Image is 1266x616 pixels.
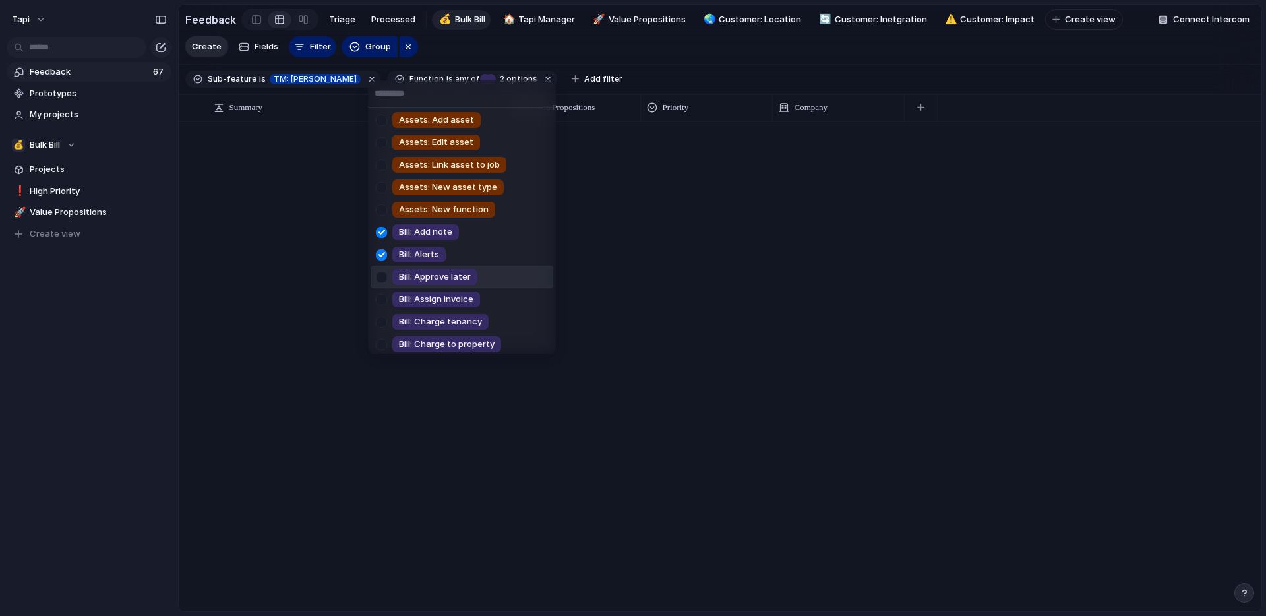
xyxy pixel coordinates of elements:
span: Assets: New asset type [399,181,497,194]
span: Assets: Link asset to job [399,158,500,171]
span: Bill: Assign invoice [399,293,473,306]
span: Bill: Alerts [399,248,439,261]
span: Bill: Charge to property [399,338,495,351]
span: Assets: New function [399,203,489,216]
span: Assets: Add asset [399,113,474,127]
span: Bill: Charge tenancy [399,315,482,328]
span: Assets: Edit asset [399,136,473,149]
span: Bill: Add note [399,226,452,239]
span: Bill: Approve later [399,270,471,284]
